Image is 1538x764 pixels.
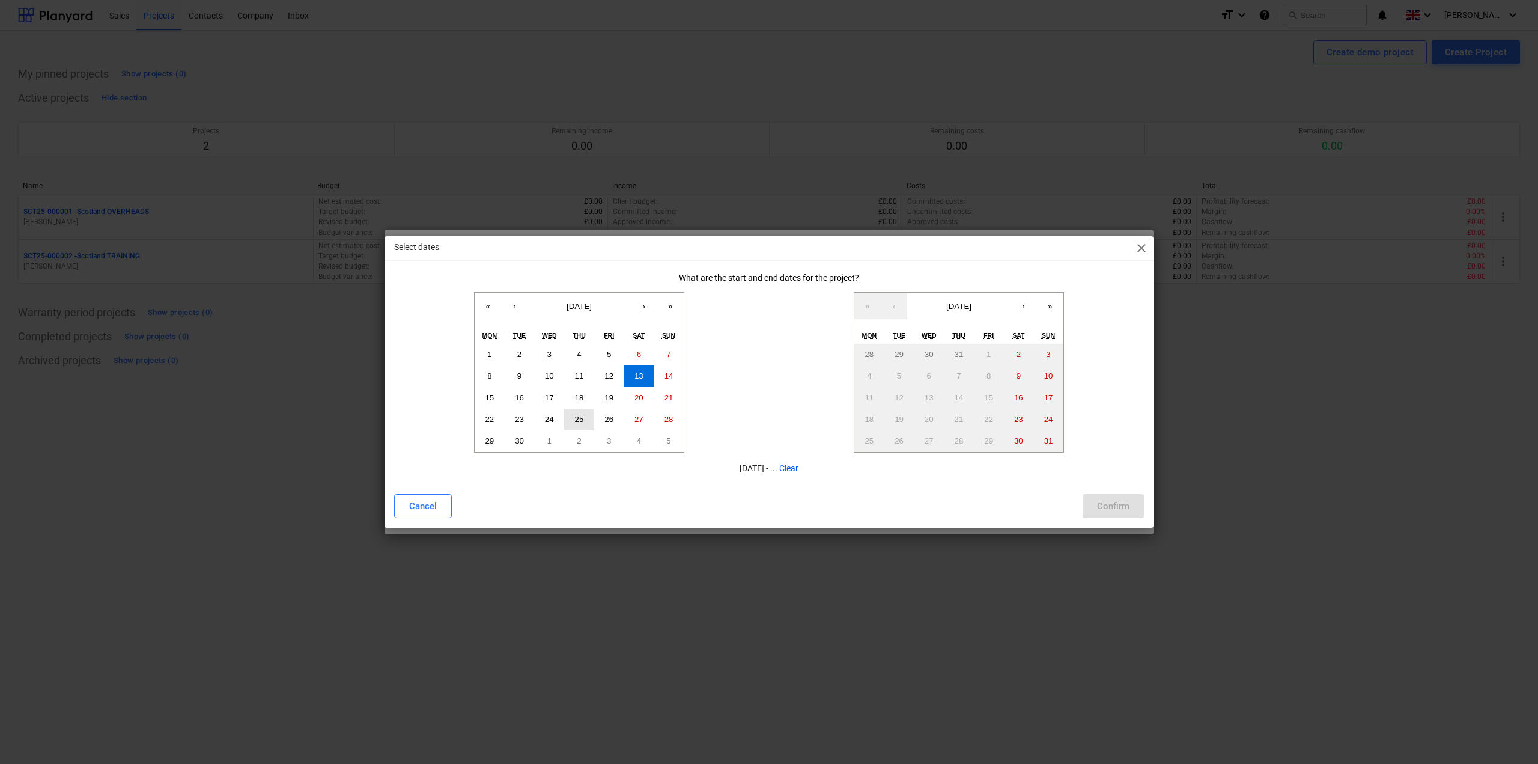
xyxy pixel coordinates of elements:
button: 31 August 2025 [1033,430,1063,452]
button: 9 August 2025 [1004,365,1034,387]
button: 3 September 2025 [534,344,564,365]
iframe: Chat Widget [1478,706,1538,764]
button: 5 September 2025 [594,344,624,365]
abbr: 20 August 2025 [925,415,934,424]
button: 9 September 2025 [505,365,535,387]
button: 2 August 2025 [1004,344,1034,365]
abbr: 25 August 2025 [865,436,874,445]
abbr: 1 August 2025 [986,350,991,359]
button: 24 August 2025 [1033,409,1063,430]
button: 18 August 2025 [854,409,884,430]
abbr: 6 September 2025 [637,350,641,359]
abbr: 29 July 2025 [895,350,904,359]
abbr: 30 September 2025 [515,436,524,445]
abbr: 7 August 2025 [956,371,961,380]
button: 11 August 2025 [854,387,884,409]
abbr: 5 September 2025 [607,350,611,359]
button: 17 September 2025 [534,387,564,409]
abbr: 26 September 2025 [604,415,613,424]
button: 4 August 2025 [854,365,884,387]
abbr: 17 September 2025 [545,393,554,402]
abbr: 3 August 2025 [1046,350,1050,359]
abbr: 26 August 2025 [895,436,904,445]
abbr: 1 October 2025 [547,436,552,445]
button: 14 September 2025 [654,365,684,387]
abbr: Tuesday [513,332,526,339]
button: 29 September 2025 [475,430,505,452]
abbr: 31 July 2025 [955,350,964,359]
button: Clear [779,462,798,475]
abbr: 12 September 2025 [604,371,613,380]
button: › [1011,293,1037,319]
button: › [631,293,657,319]
button: 19 September 2025 [594,387,624,409]
abbr: 12 August 2025 [895,393,904,402]
button: 25 August 2025 [854,430,884,452]
abbr: 22 August 2025 [984,415,993,424]
abbr: 24 August 2025 [1044,415,1053,424]
button: 10 August 2025 [1033,365,1063,387]
button: 4 September 2025 [564,344,594,365]
abbr: 25 September 2025 [575,415,584,424]
button: 27 August 2025 [914,430,944,452]
abbr: 15 August 2025 [984,393,993,402]
abbr: 27 September 2025 [634,415,643,424]
button: « [475,293,501,319]
abbr: 29 September 2025 [485,436,494,445]
button: 13 August 2025 [914,387,944,409]
abbr: Sunday [662,332,675,339]
button: 26 September 2025 [594,409,624,430]
abbr: Friday [604,332,614,339]
abbr: 1 September 2025 [487,350,491,359]
abbr: Friday [983,332,994,339]
abbr: 3 September 2025 [547,350,552,359]
abbr: 14 September 2025 [664,371,673,380]
button: 2 October 2025 [564,430,594,452]
abbr: 23 August 2025 [1014,415,1023,424]
abbr: 20 September 2025 [634,393,643,402]
abbr: Thursday [573,332,586,339]
abbr: 22 September 2025 [485,415,494,424]
button: 4 October 2025 [624,430,654,452]
abbr: 10 September 2025 [545,371,554,380]
button: 17 August 2025 [1033,387,1063,409]
button: 3 August 2025 [1033,344,1063,365]
button: 20 September 2025 [624,387,654,409]
abbr: Saturday [1012,332,1024,339]
button: 27 September 2025 [624,409,654,430]
abbr: 13 August 2025 [925,393,934,402]
button: « [854,293,881,319]
span: [DATE] [567,302,592,311]
abbr: Wednesday [922,332,937,339]
button: 13 September 2025 [624,365,654,387]
abbr: 18 September 2025 [575,393,584,402]
button: 1 August 2025 [974,344,1004,365]
abbr: Thursday [952,332,965,339]
button: 8 September 2025 [475,365,505,387]
abbr: 17 August 2025 [1044,393,1053,402]
button: 28 August 2025 [944,430,974,452]
abbr: 2 October 2025 [577,436,581,445]
span: close [1134,241,1149,255]
abbr: Sunday [1042,332,1055,339]
button: Cancel [394,494,452,518]
abbr: 2 September 2025 [517,350,521,359]
button: 12 September 2025 [594,365,624,387]
button: [DATE] [907,293,1011,319]
button: 29 August 2025 [974,430,1004,452]
button: » [1037,293,1063,319]
abbr: Monday [862,332,877,339]
abbr: 31 August 2025 [1044,436,1053,445]
button: 5 October 2025 [654,430,684,452]
button: [DATE] [527,293,631,319]
abbr: 21 August 2025 [955,415,964,424]
abbr: 16 September 2025 [515,393,524,402]
abbr: 11 September 2025 [575,371,584,380]
button: 30 August 2025 [1004,430,1034,452]
abbr: 30 July 2025 [925,350,934,359]
abbr: 2 August 2025 [1017,350,1021,359]
button: ‹ [881,293,907,319]
button: 6 September 2025 [624,344,654,365]
button: 6 August 2025 [914,365,944,387]
button: 15 September 2025 [475,387,505,409]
